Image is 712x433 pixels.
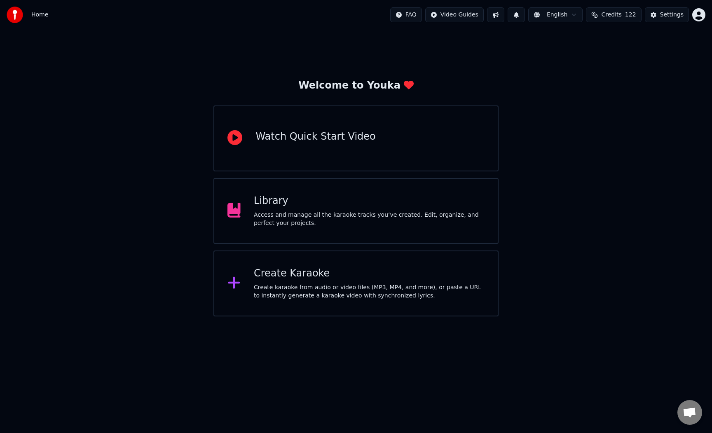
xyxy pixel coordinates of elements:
[677,400,702,425] a: Öppna chatt
[625,11,636,19] span: 122
[660,11,684,19] div: Settings
[425,7,484,22] button: Video Guides
[255,130,375,143] div: Watch Quick Start Video
[7,7,23,23] img: youka
[645,7,689,22] button: Settings
[254,194,485,208] div: Library
[298,79,414,92] div: Welcome to Youka
[601,11,621,19] span: Credits
[31,11,48,19] span: Home
[254,267,485,280] div: Create Karaoke
[586,7,641,22] button: Credits122
[254,211,485,227] div: Access and manage all the karaoke tracks you’ve created. Edit, organize, and perfect your projects.
[254,283,485,300] div: Create karaoke from audio or video files (MP3, MP4, and more), or paste a URL to instantly genera...
[390,7,422,22] button: FAQ
[31,11,48,19] nav: breadcrumb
